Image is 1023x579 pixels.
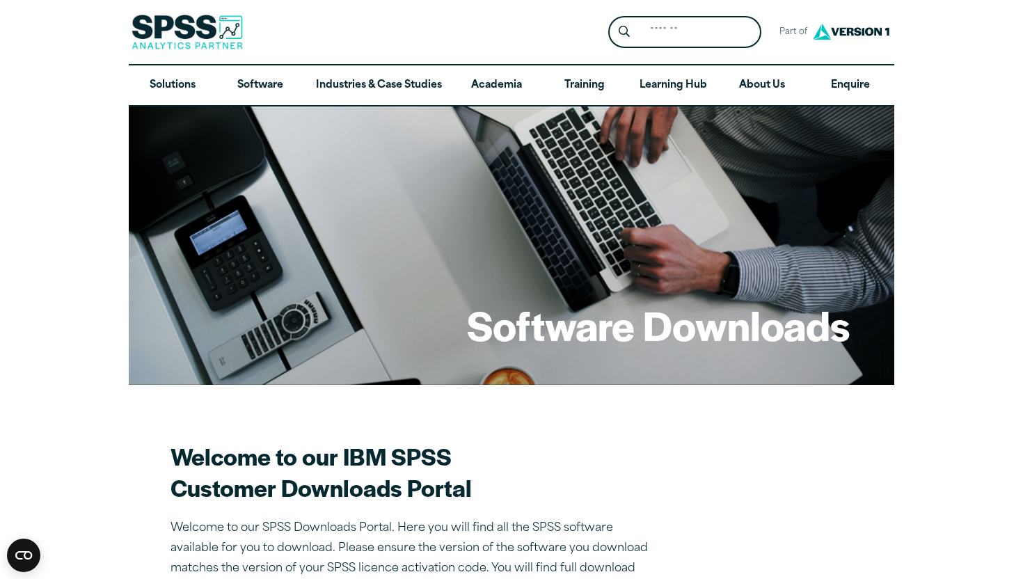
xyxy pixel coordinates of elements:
[809,19,893,45] img: Version1 Logo
[129,65,216,106] a: Solutions
[807,65,894,106] a: Enquire
[772,22,809,42] span: Part of
[216,65,304,106] a: Software
[129,65,894,106] nav: Desktop version of site main menu
[718,65,806,106] a: About Us
[453,65,541,106] a: Academia
[170,441,658,503] h2: Welcome to our IBM SPSS Customer Downloads Portal
[628,65,718,106] a: Learning Hub
[7,539,40,572] button: Open CMP widget
[132,15,243,49] img: SPSS Analytics Partner
[541,65,628,106] a: Training
[612,19,637,45] button: Search magnifying glass icon
[305,65,453,106] a: Industries & Case Studies
[608,16,761,49] form: Site Header Search Form
[619,26,630,38] svg: Search magnifying glass icon
[467,298,850,352] h1: Software Downloads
